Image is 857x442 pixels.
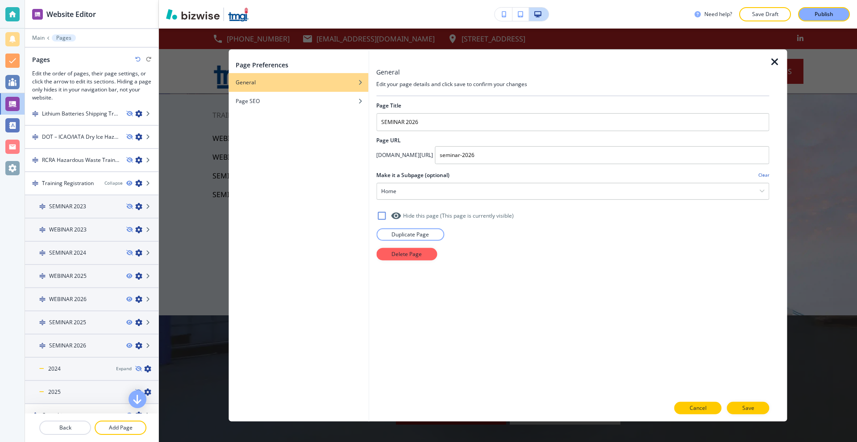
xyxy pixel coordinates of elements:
[742,404,754,412] p: Save
[39,296,46,302] img: Drag
[798,7,850,21] button: Publish
[25,126,158,149] div: DragDOT – ICAO/IATA Dry Ice Hazardous Material Training Course
[39,343,46,349] img: Drag
[40,424,90,432] p: Back
[52,34,76,41] button: Pages
[32,134,38,140] img: Drag
[25,195,158,219] div: DragSEMINAR 2023
[25,311,158,335] div: DragSEMINAR 2025
[815,10,833,18] p: Publish
[104,180,123,186] button: Collapse
[39,227,46,233] img: Drag
[32,55,50,64] h2: Pages
[25,358,158,381] div: 2024Expand
[32,9,43,20] img: editor icon
[39,250,46,256] img: Drag
[25,172,158,404] div: DragTraining RegistrationCollapseDragSEMINAR 2023DragWEBINAR 2023DragSEMINAR 2024DragWEBINAR 2025...
[727,402,770,414] button: Save
[381,187,396,195] h4: Home
[376,67,400,76] h3: General
[48,365,61,373] h4: 2024
[49,249,86,257] h4: SEMINAR 2024
[49,226,87,234] h4: WEBINAR 2023
[739,7,791,21] button: Save Draft
[49,318,86,326] h4: SEMINAR 2025
[229,91,368,110] button: Page SEO
[32,412,38,418] img: Drag
[25,149,158,172] div: DragRCRA Hazardous Waste Training (Initial or Refresher)
[376,101,401,109] h2: Page Title
[49,295,87,303] h4: WEBINAR 2026
[25,219,158,242] div: DragWEBINAR 2023
[25,242,158,265] div: DragSEMINAR 2024
[674,402,722,414] button: Cancel
[376,210,769,221] div: Hide this page (This page is currently visible)
[236,97,260,105] h4: Page SEO
[42,110,119,118] h4: Lithium Batteries Shipping Training – Multi-Modal
[32,35,45,41] button: Main
[49,342,86,350] h4: SEMINAR 2026
[236,60,288,69] h2: Page Preferences
[39,273,46,279] img: Drag
[704,10,732,18] h3: Need help?
[49,272,87,280] h4: WEBINAR 2025
[25,335,158,358] div: DragSEMINAR 2026
[104,412,123,418] button: Collapse
[25,103,158,126] div: DragLithium Batteries Shipping Training – Multi-Modal
[32,157,38,163] img: Drag
[25,288,158,311] div: DragWEBINAR 2026
[751,10,779,18] p: Save Draft
[690,404,707,412] p: Cancel
[228,7,249,21] img: Your Logo
[96,424,146,432] p: Add Page
[32,70,151,102] h3: Edit the order of pages, their page settings, or click the arrow to edit its sections. Hiding a p...
[25,265,158,288] div: DragWEBINAR 2025
[95,421,146,435] button: Add Page
[49,202,86,211] h4: SEMINAR 2023
[56,35,71,41] p: Pages
[116,365,132,372] button: Expand
[42,411,68,419] h4: Consulting
[758,172,770,178] h4: Clear
[391,230,429,238] p: Duplicate Page
[166,9,220,20] img: Bizwise Logo
[42,133,119,141] h4: DOT – ICAO/IATA Dry Ice Hazardous Material Training Course
[376,80,769,88] h4: Edit your page details and click save to confirm your changes
[46,9,96,20] h2: Website Editor
[32,111,38,117] img: Drag
[403,211,514,219] h4: Hide this page (This page is currently visible )
[376,228,444,240] button: Duplicate Page
[39,203,46,210] img: Drag
[42,156,119,164] h4: RCRA Hazardous Waste Training (Initial or Refresher)
[25,381,158,404] div: 2025
[229,73,368,91] button: General
[48,388,61,396] h4: 2025
[376,136,769,144] h2: Page URL
[39,421,91,435] button: Back
[391,250,422,258] p: Delete Page
[236,78,256,86] h4: General
[39,319,46,326] img: Drag
[376,171,449,179] h2: Make it a Subpage (optional)
[42,179,94,187] h4: Training Registration
[376,248,437,260] button: Delete Page
[32,180,38,186] img: Drag
[376,151,433,159] h4: [DOMAIN_NAME][URL]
